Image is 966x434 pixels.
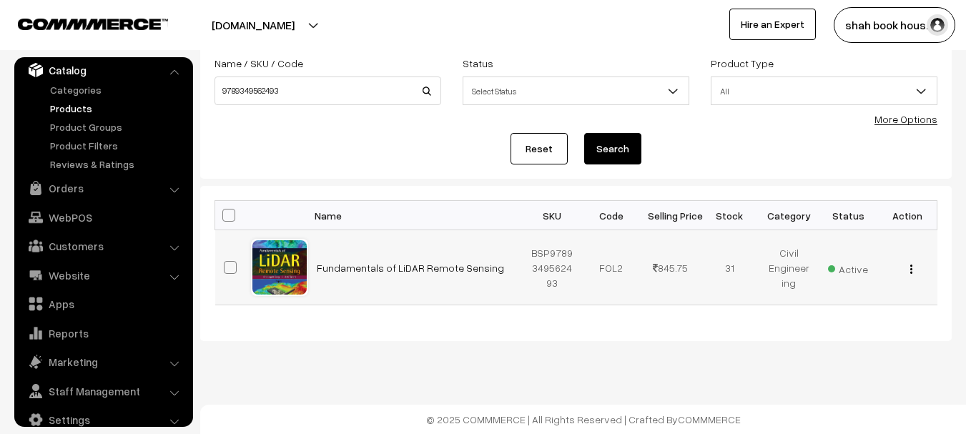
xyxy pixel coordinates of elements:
button: shah book hous… [834,7,955,43]
td: 31 [700,230,759,305]
td: FOL2 [581,230,641,305]
a: Fundamentals of LiDAR Remote Sensing [317,262,504,274]
th: Code [581,201,641,230]
a: Reports [18,320,188,346]
a: COMMMERCE [18,14,143,31]
button: Search [584,133,641,164]
th: SKU [523,201,582,230]
span: All [711,77,937,105]
td: Civil Engineering [759,230,819,305]
td: BSP9789349562493 [523,230,582,305]
a: COMMMERCE [678,413,741,425]
a: Website [18,262,188,288]
a: Staff Management [18,378,188,404]
th: Status [819,201,878,230]
span: All [711,79,937,104]
a: Settings [18,407,188,433]
a: Catalog [18,57,188,83]
th: Name [308,201,523,230]
button: [DOMAIN_NAME] [162,7,345,43]
a: Product Groups [46,119,188,134]
a: Product Filters [46,138,188,153]
a: Categories [46,82,188,97]
input: Name / SKU / Code [215,77,441,105]
label: Product Type [711,56,774,71]
th: Action [878,201,937,230]
td: 845.75 [641,230,700,305]
img: COMMMERCE [18,19,168,29]
a: Reset [511,133,568,164]
span: Select Status [463,77,689,105]
a: More Options [874,113,937,125]
img: Menu [910,265,912,274]
a: Reviews & Ratings [46,157,188,172]
a: Hire an Expert [729,9,816,40]
a: Orders [18,175,188,201]
span: Active [828,258,868,277]
a: Customers [18,233,188,259]
th: Category [759,201,819,230]
img: user [927,14,948,36]
label: Status [463,56,493,71]
label: Name / SKU / Code [215,56,303,71]
a: Products [46,101,188,116]
th: Stock [700,201,759,230]
footer: © 2025 COMMMERCE | All Rights Reserved | Crafted By [200,405,966,434]
th: Selling Price [641,201,700,230]
a: WebPOS [18,204,188,230]
a: Marketing [18,349,188,375]
span: Select Status [463,79,689,104]
a: Apps [18,291,188,317]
